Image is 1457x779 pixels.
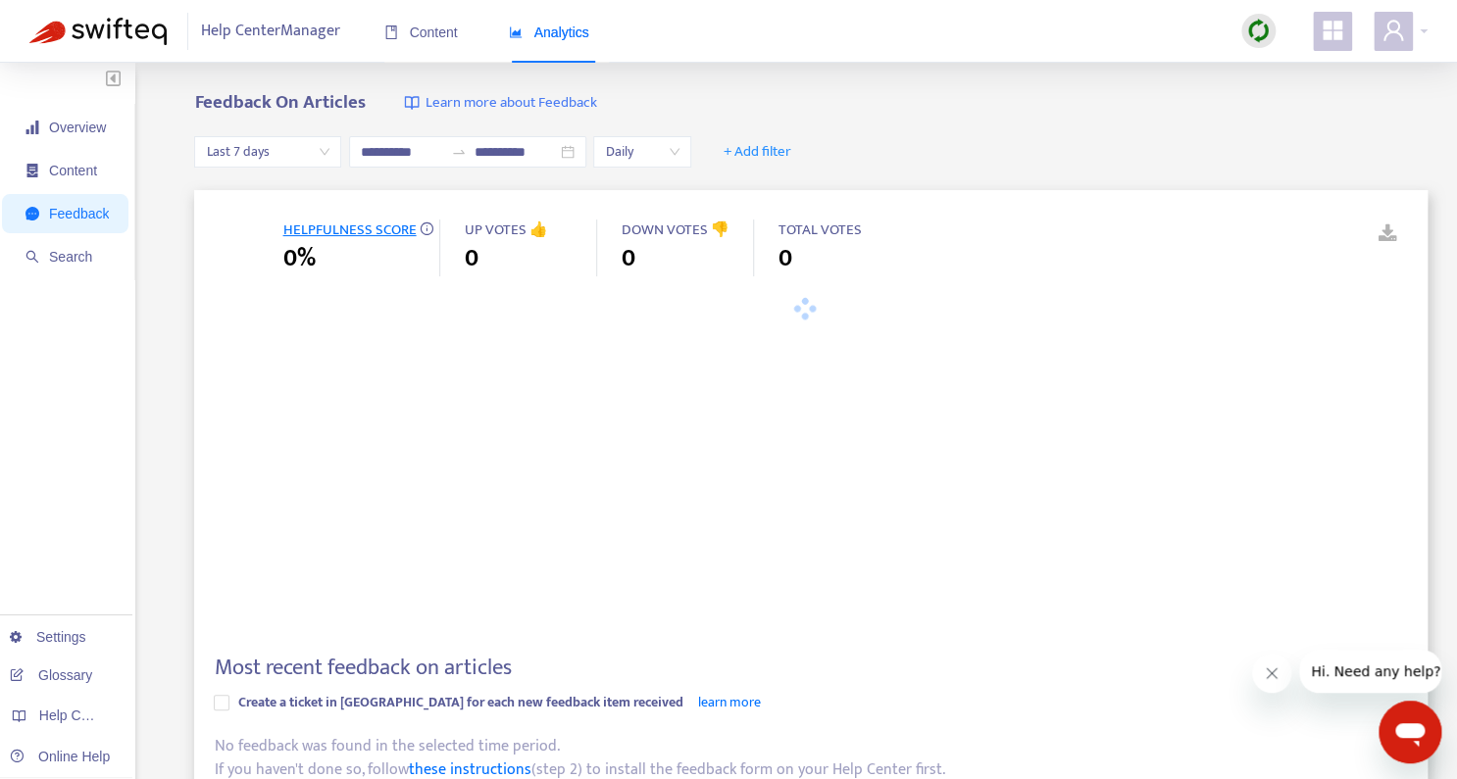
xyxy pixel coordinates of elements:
span: Help Centers [39,707,120,723]
span: appstore [1321,19,1344,42]
span: signal [25,121,39,134]
img: image-link [404,95,420,111]
iframe: Message from company [1299,650,1441,693]
a: learn more [697,691,760,713]
span: Create a ticket in [GEOGRAPHIC_DATA] for each new feedback item received [237,691,682,713]
span: Learn more about Feedback [425,92,596,115]
a: Online Help [10,749,110,764]
span: 0% [282,241,315,276]
span: Help Center Manager [201,13,340,50]
span: swap-right [451,144,467,160]
a: Learn more about Feedback [404,92,596,115]
button: + Add filter [709,136,806,168]
span: container [25,164,39,177]
span: DOWN VOTES 👎 [621,218,728,242]
img: sync.dc5367851b00ba804db3.png [1246,19,1271,43]
span: message [25,207,39,220]
span: + Add filter [724,140,791,164]
img: Swifteq [29,18,167,45]
span: HELPFULNESS SCORE [282,218,416,242]
span: user [1382,19,1405,42]
span: area-chart [509,25,523,39]
span: Search [49,249,92,265]
span: Feedback [49,206,109,221]
span: Content [384,24,458,40]
span: 0 [778,241,791,276]
a: Glossary [10,667,92,683]
span: 0 [621,241,634,276]
span: search [25,250,39,264]
iframe: Close message [1252,654,1291,693]
iframe: Button to launch messaging window [1379,701,1441,763]
span: Overview [49,120,106,135]
span: to [451,144,467,160]
div: No feedback was found in the selected time period. [214,735,1408,758]
a: Settings [10,629,86,645]
b: Feedback On Articles [194,87,365,118]
span: UP VOTES 👍 [464,218,547,242]
span: book [384,25,398,39]
h4: Most recent feedback on articles [214,655,511,681]
span: Content [49,163,97,178]
span: 0 [464,241,477,276]
span: Daily [605,137,679,167]
span: TOTAL VOTES [778,218,861,242]
span: Last 7 days [206,137,329,167]
span: Analytics [509,24,589,40]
